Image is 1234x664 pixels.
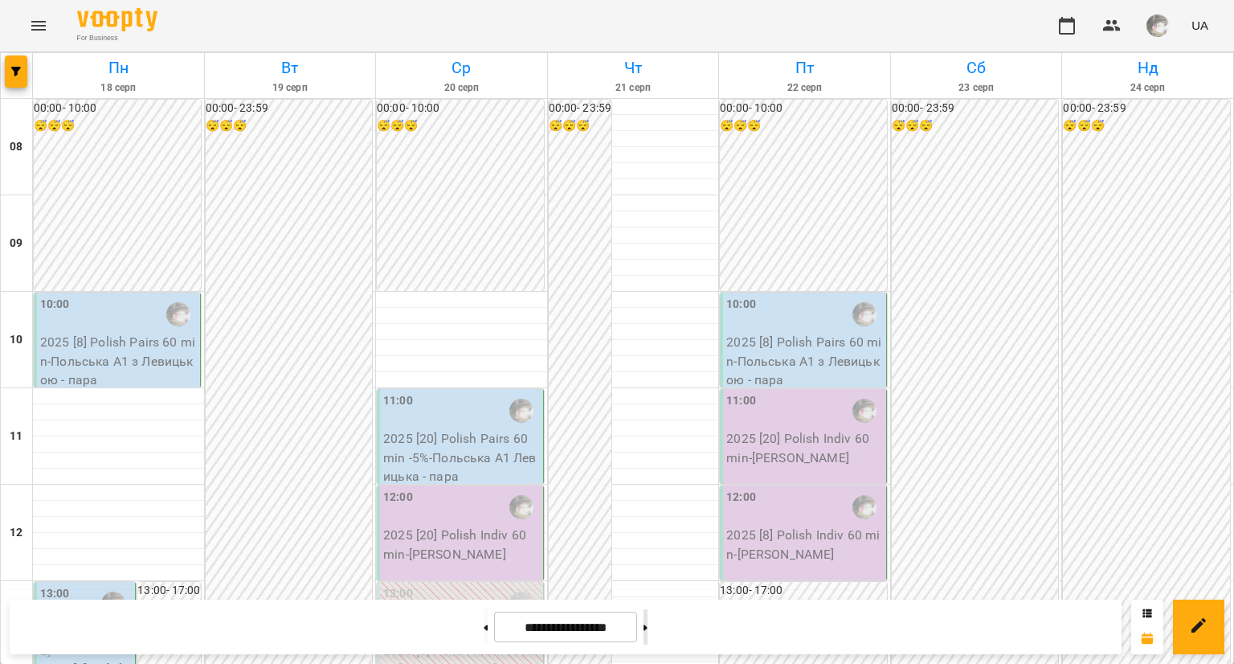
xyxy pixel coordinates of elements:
h6: 😴😴😴 [549,117,611,135]
label: 10:00 [40,296,70,314]
h6: 22 серп [721,80,888,96]
h6: 08 [10,138,22,156]
h6: 😴😴😴 [206,117,373,135]
h6: Нд [1064,55,1231,80]
h6: 11 [10,428,22,445]
h6: 00:00 - 10:00 [720,100,887,117]
span: UA [1191,17,1208,34]
label: 13:00 [383,585,413,603]
h6: 13:00 - 17:00 [720,582,887,600]
p: 2025 [20] Polish Indiv 60 min - [PERSON_NAME] [383,526,540,564]
p: 2025 [8] Polish Pairs 60 min - Польська А1 з Левицькою - пара [40,333,197,390]
img: Левицька Софія Сергіївна (п) [852,399,876,423]
h6: 😴😴😴 [34,117,201,135]
h6: 00:00 - 23:59 [549,100,611,117]
img: Левицька Софія Сергіївна (п) [166,302,190,326]
h6: Пн [35,55,202,80]
h6: 00:00 - 10:00 [34,100,201,117]
h6: 00:00 - 23:59 [892,100,1059,117]
img: Левицька Софія Сергіївна (п) [852,495,876,519]
img: Левицька Софія Сергіївна (п) [509,495,533,519]
p: 2025 [8] Polish Indiv 60 min - [PERSON_NAME] [726,526,883,564]
label: 11:00 [383,392,413,410]
img: e3906ac1da6b2fc8356eee26edbd6dfe.jpg [1146,14,1169,37]
button: UA [1185,10,1215,40]
img: Voopty Logo [77,8,157,31]
h6: 00:00 - 23:59 [1063,100,1230,117]
h6: 13:00 - 17:00 [137,582,200,600]
h6: 19 серп [207,80,374,96]
h6: 12 [10,524,22,542]
h6: 09 [10,235,22,252]
span: For Business [77,33,157,43]
label: 12:00 [383,489,413,506]
h6: 00:00 - 10:00 [377,100,544,117]
label: 12:00 [726,489,756,506]
img: Левицька Софія Сергіївна (п) [509,399,533,423]
h6: 18 серп [35,80,202,96]
label: 10:00 [726,296,756,314]
h6: Ср [378,55,545,80]
h6: Чт [550,55,717,80]
h6: 😴😴😴 [892,117,1059,135]
h6: Вт [207,55,374,80]
p: 2025 [8] Polish Pairs 60 min - Польська А1 з Левицькою - пара [726,333,883,390]
h6: 10 [10,331,22,349]
label: 11:00 [726,392,756,410]
h6: 21 серп [550,80,717,96]
h6: 24 серп [1064,80,1231,96]
h6: 😴😴😴 [720,117,887,135]
button: Menu [19,6,58,45]
img: Левицька Софія Сергіївна (п) [852,302,876,326]
label: 13:00 [40,585,70,603]
p: 2025 [20] Polish Pairs 60 min -5% - Польська А1 Левицька - пара [383,429,540,486]
h6: Сб [893,55,1060,80]
h6: 😴😴😴 [1063,117,1230,135]
h6: 23 серп [893,80,1060,96]
h6: Пт [721,55,888,80]
h6: 20 серп [378,80,545,96]
p: 2025 [20] Polish Indiv 60 min - [PERSON_NAME] [726,429,883,467]
h6: 00:00 - 23:59 [206,100,373,117]
h6: 😴😴😴 [377,117,544,135]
